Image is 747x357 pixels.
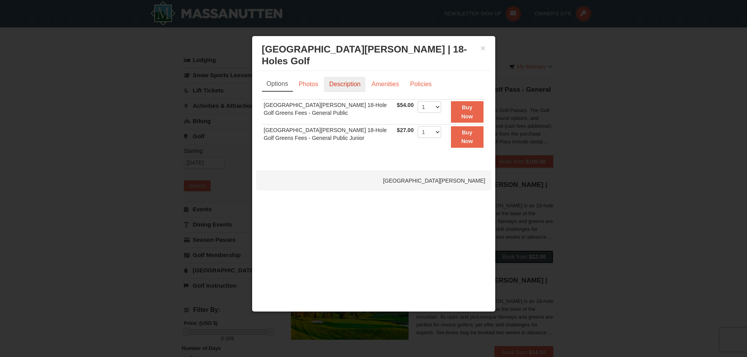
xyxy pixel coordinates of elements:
a: Options [262,77,293,92]
a: Amenities [366,77,404,92]
button: × [481,44,485,52]
span: $27.00 [397,127,414,133]
strong: Buy Now [461,129,473,144]
strong: Buy Now [461,104,473,119]
div: [GEOGRAPHIC_DATA][PERSON_NAME] [256,171,491,190]
td: [GEOGRAPHIC_DATA][PERSON_NAME] 18-Hole Golf Greens Fees - General Public [262,100,395,125]
button: Buy Now [451,101,483,123]
h3: [GEOGRAPHIC_DATA][PERSON_NAME] | 18-Holes Golf [262,43,485,67]
a: Policies [405,77,437,92]
span: $54.00 [397,102,414,108]
button: Buy Now [451,126,483,148]
a: Photos [294,77,324,92]
a: Description [324,77,365,92]
td: [GEOGRAPHIC_DATA][PERSON_NAME] 18-Hole Golf Greens Fees - General Public Junior [262,124,395,149]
